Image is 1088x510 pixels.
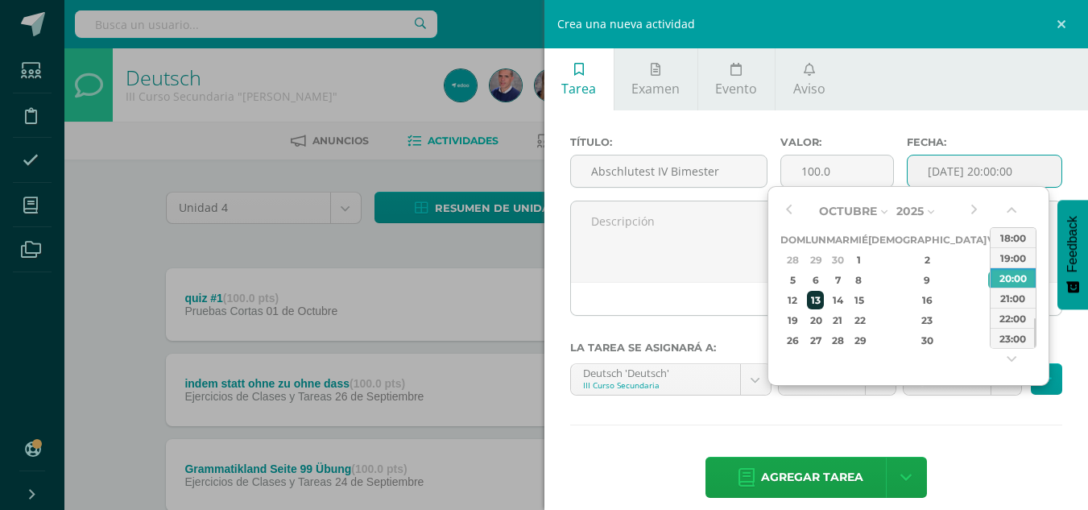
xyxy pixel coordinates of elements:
[570,136,767,148] label: Título:
[987,230,1005,250] th: Vie
[829,271,847,289] div: 7
[614,48,697,110] a: Examen
[544,48,614,110] a: Tarea
[807,251,824,269] div: 29
[988,331,1003,350] div: 31
[1065,216,1080,272] span: Feedback
[783,291,803,309] div: 12
[908,155,1061,187] input: Fecha de entrega
[880,311,975,330] div: 23
[988,271,1003,289] div: 10
[780,136,894,148] label: Valor:
[851,331,866,350] div: 29
[783,271,803,289] div: 5
[991,247,1036,267] div: 19:00
[571,364,771,395] a: Deutsch 'Deutsch'III Curso Secundaria
[851,271,866,289] div: 8
[991,308,1036,328] div: 22:00
[807,311,824,330] div: 20
[698,48,775,110] a: Evento
[583,364,728,379] div: Deutsch 'Deutsch'
[583,379,728,391] div: III Curso Secundaria
[783,251,803,269] div: 28
[570,342,1063,354] label: La tarea se asignará a:
[807,331,824,350] div: 27
[829,291,847,309] div: 14
[819,204,877,218] span: Octubre
[761,458,863,497] span: Agregar tarea
[880,291,975,309] div: 16
[783,331,803,350] div: 26
[715,80,757,97] span: Evento
[991,227,1036,247] div: 18:00
[571,155,767,187] input: Título
[807,291,824,309] div: 13
[907,136,1062,148] label: Fecha:
[851,311,866,330] div: 22
[991,288,1036,308] div: 21:00
[783,311,803,330] div: 19
[880,271,975,289] div: 9
[851,291,866,309] div: 15
[829,251,847,269] div: 30
[829,311,847,330] div: 21
[988,291,1003,309] div: 17
[991,267,1036,288] div: 20:00
[1057,200,1088,309] button: Feedback - Mostrar encuesta
[776,48,842,110] a: Aviso
[805,230,826,250] th: Lun
[781,155,893,187] input: Puntos máximos
[851,251,866,269] div: 1
[780,230,805,250] th: Dom
[631,80,680,97] span: Examen
[880,251,975,269] div: 2
[896,204,924,218] span: 2025
[829,331,847,350] div: 28
[561,80,596,97] span: Tarea
[793,80,825,97] span: Aviso
[988,311,1003,330] div: 24
[868,230,987,250] th: [DEMOGRAPHIC_DATA]
[988,251,1003,269] div: 3
[880,331,975,350] div: 30
[807,271,824,289] div: 6
[850,230,868,250] th: Mié
[991,328,1036,348] div: 23:00
[826,230,850,250] th: Mar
